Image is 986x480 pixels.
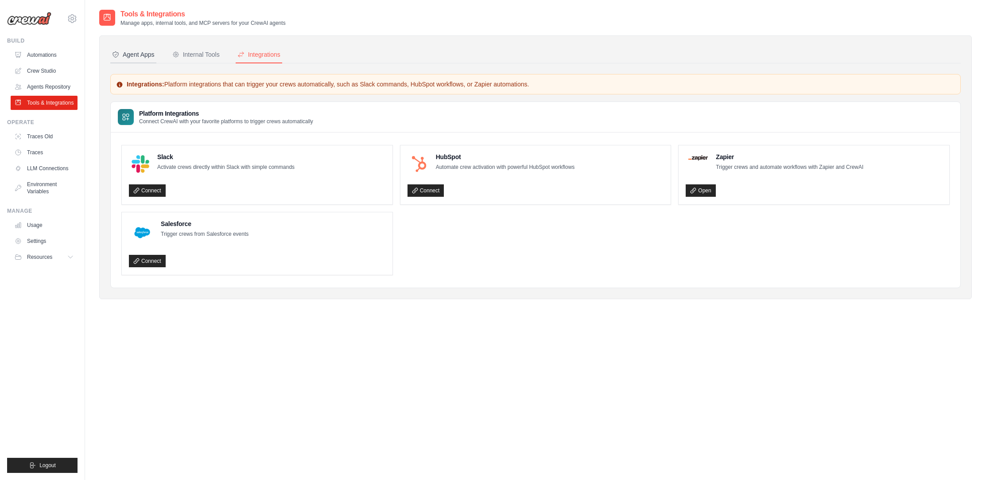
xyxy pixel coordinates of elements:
p: Manage apps, internal tools, and MCP servers for your CrewAI agents [120,20,286,27]
h3: Platform Integrations [139,109,313,118]
a: Automations [11,48,78,62]
img: Slack Logo [132,155,149,173]
div: Build [7,37,78,44]
a: LLM Connections [11,161,78,176]
p: Connect CrewAI with your favorite platforms to trigger crews automatically [139,118,313,125]
div: Integrations [237,50,280,59]
h2: Tools & Integrations [120,9,286,20]
p: Trigger crews and automate workflows with Zapier and CrewAI [716,163,863,172]
button: Agent Apps [110,47,156,63]
a: Settings [11,234,78,248]
a: Agents Repository [11,80,78,94]
button: Internal Tools [171,47,221,63]
a: Connect [129,255,166,267]
img: Logo [7,12,51,25]
a: Traces Old [11,129,78,144]
iframe: Chat Widget [942,437,986,480]
span: Logout [39,462,56,469]
a: Traces [11,145,78,160]
img: HubSpot Logo [410,155,428,173]
h4: HubSpot [436,152,575,161]
a: Tools & Integrations [11,96,78,110]
div: Operate [7,119,78,126]
h4: Salesforce [161,219,248,228]
p: Trigger crews from Salesforce events [161,230,248,239]
div: Internal Tools [172,50,220,59]
span: Resources [27,254,52,261]
img: Zapier Logo [688,155,708,160]
button: Resources [11,250,78,264]
p: Platform integrations that can trigger your crews automatically, such as Slack commands, HubSpot ... [116,80,955,89]
a: Usage [11,218,78,232]
div: Manage [7,207,78,215]
h4: Zapier [716,152,863,161]
a: Connect [129,184,166,197]
button: Logout [7,458,78,473]
p: Automate crew activation with powerful HubSpot workflows [436,163,575,172]
a: Environment Variables [11,177,78,199]
strong: Integrations: [127,81,164,88]
a: Connect [408,184,444,197]
a: Open [686,184,715,197]
div: Agent Apps [112,50,155,59]
a: Crew Studio [11,64,78,78]
h4: Slack [157,152,295,161]
img: Salesforce Logo [132,222,153,243]
button: Integrations [236,47,282,63]
p: Activate crews directly within Slack with simple commands [157,163,295,172]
